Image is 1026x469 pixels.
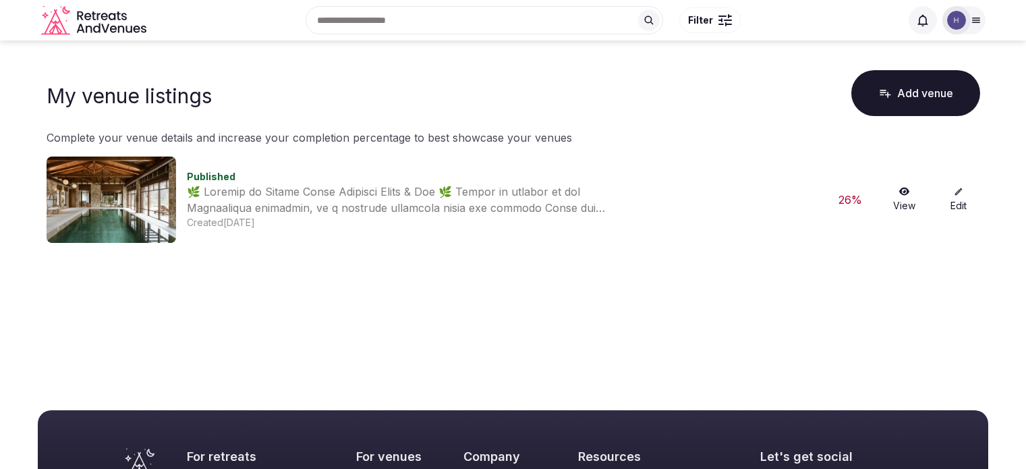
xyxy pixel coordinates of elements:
[679,7,741,33] button: Filter
[760,448,902,465] h2: Let's get social
[883,187,926,213] a: View
[829,192,872,208] div: 26 %
[187,171,235,182] span: Published
[851,70,980,116] button: Add venue
[937,187,980,213] a: Edit
[47,84,212,108] h1: My venue listings
[578,448,737,465] h2: Resources
[47,157,176,243] img: Venue cover photo for null
[356,448,440,465] h2: For venues
[463,448,556,465] h2: Company
[47,130,980,146] p: Complete your venue details and increase your completion percentage to best showcase your venues
[187,448,333,465] h2: For retreats
[187,184,625,216] div: 🌿 Loremip do Sitame Conse Adipisci Elits & Doe 🌿 Tempor in utlabor et dol Magnaaliqua enimadmin, ...
[41,5,149,36] a: Visit the homepage
[41,5,149,36] svg: Retreats and Venues company logo
[187,216,818,229] div: Created [DATE]
[688,13,713,27] span: Filter
[947,11,966,30] img: hermea.gr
